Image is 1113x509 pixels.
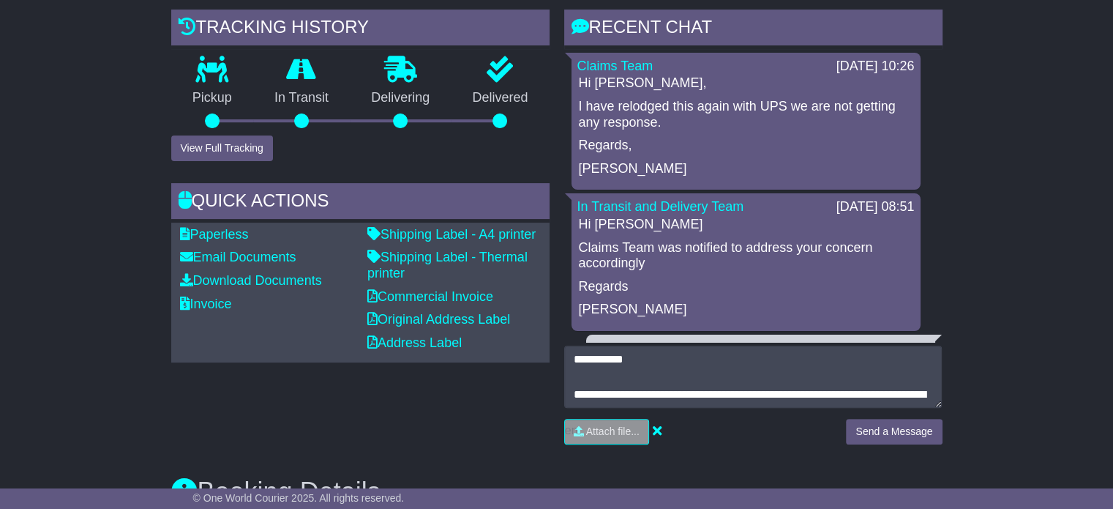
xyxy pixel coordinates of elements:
[579,99,913,130] p: I have relodged this again with UPS we are not getting any response.
[171,135,273,161] button: View Full Tracking
[171,10,550,49] div: Tracking history
[171,183,550,223] div: Quick Actions
[851,341,929,357] div: [DATE] 20:52
[579,138,913,154] p: Regards,
[253,90,350,106] p: In Transit
[367,250,528,280] a: Shipping Label - Thermal printer
[367,227,536,242] a: Shipping Label - A4 printer
[367,335,462,350] a: Address Label
[350,90,451,106] p: Delivering
[579,279,913,295] p: Regards
[836,199,915,215] div: [DATE] 08:51
[836,59,915,75] div: [DATE] 10:26
[579,161,913,177] p: [PERSON_NAME]
[579,217,913,233] p: Hi [PERSON_NAME]
[367,289,493,304] a: Commercial Invoice
[171,478,943,507] h3: Booking Details
[592,341,769,355] a: DTDC [GEOGRAPHIC_DATA]
[577,59,653,73] a: Claims Team
[171,90,253,106] p: Pickup
[193,492,405,504] span: © One World Courier 2025. All rights reserved.
[180,273,322,288] a: Download Documents
[180,227,249,242] a: Paperless
[564,10,943,49] div: RECENT CHAT
[180,250,296,264] a: Email Documents
[579,75,913,92] p: Hi [PERSON_NAME],
[367,312,510,327] a: Original Address Label
[846,419,942,445] button: Send a Message
[451,90,549,106] p: Delivered
[579,240,913,272] p: Claims Team was notified to address your concern accordingly
[579,302,913,318] p: [PERSON_NAME]
[577,199,744,214] a: In Transit and Delivery Team
[180,297,232,311] a: Invoice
